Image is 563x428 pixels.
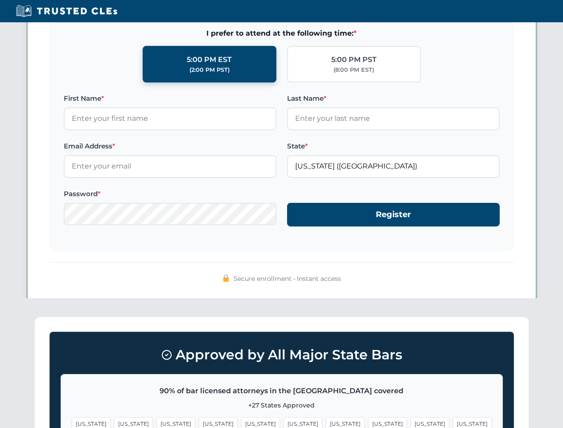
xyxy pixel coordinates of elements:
[333,66,374,74] div: (8:00 PM EST)
[331,54,377,66] div: 5:00 PM PST
[222,275,230,282] img: 🔒
[61,343,503,367] h3: Approved by All Major State Bars
[64,93,276,104] label: First Name
[64,141,276,152] label: Email Address
[64,155,276,177] input: Enter your email
[72,385,492,397] p: 90% of bar licensed attorneys in the [GEOGRAPHIC_DATA] covered
[234,274,341,284] span: Secure enrollment • Instant access
[287,141,500,152] label: State
[64,107,276,130] input: Enter your first name
[287,203,500,226] button: Register
[64,189,276,199] label: Password
[13,4,120,18] img: Trusted CLEs
[287,93,500,104] label: Last Name
[189,66,230,74] div: (2:00 PM PST)
[72,400,492,410] p: +27 States Approved
[64,28,500,39] span: I prefer to attend at the following time:
[287,155,500,177] input: Florida (FL)
[287,107,500,130] input: Enter your last name
[187,54,232,66] div: 5:00 PM EST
